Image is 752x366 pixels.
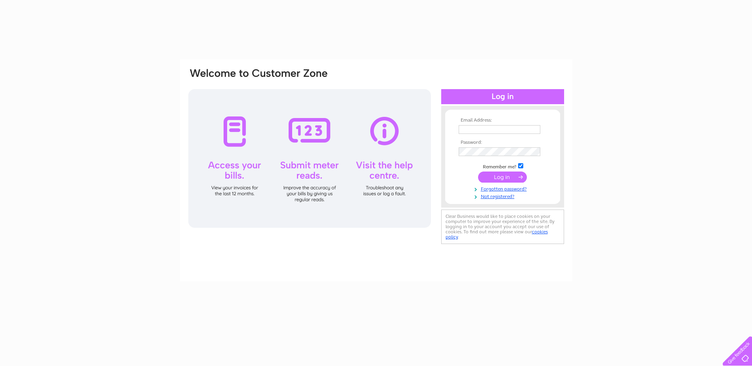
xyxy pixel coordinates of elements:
[457,118,549,123] th: Email Address:
[478,172,527,183] input: Submit
[441,210,564,244] div: Clear Business would like to place cookies on your computer to improve your experience of the sit...
[457,140,549,145] th: Password:
[459,192,549,200] a: Not registered?
[459,185,549,192] a: Forgotten password?
[446,229,548,240] a: cookies policy
[457,162,549,170] td: Remember me?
